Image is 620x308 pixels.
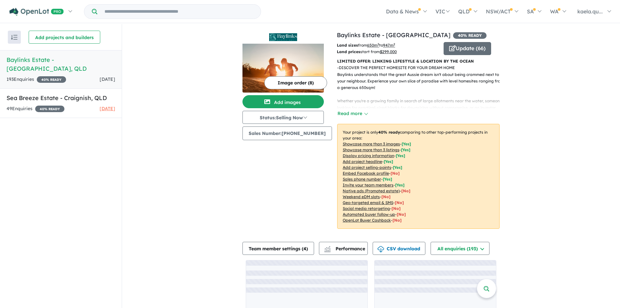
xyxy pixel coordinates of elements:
span: [No] [381,194,391,199]
u: Add project selling-points [343,165,391,170]
span: [No] [392,206,401,211]
button: All enquiries (193) [431,242,489,255]
span: [ Yes ] [384,159,393,164]
img: Openlot PRO Logo White [9,8,64,16]
button: Performance [319,242,368,255]
u: 650 m [367,43,379,48]
div: 193 Enquir ies [7,76,66,83]
button: Add images [242,95,324,108]
img: sort.svg [11,35,18,40]
u: OpenLot Buyer Cashback [343,218,391,223]
span: [ Yes ] [396,153,405,158]
h5: Sea Breeze Estate - Craignish , QLD [7,94,115,102]
u: 947 m [383,43,395,48]
u: Add project headline [343,159,382,164]
sup: 2 [393,42,395,46]
u: Showcase more than 3 images [343,141,400,146]
p: Your project is only comparing to other top-performing projects in your area: - - - - - - - - - -... [337,124,500,229]
span: kaela.qu... [577,8,603,15]
u: Invite your team members [343,183,393,187]
u: Native ads (Promoted estate) [343,188,400,193]
u: Showcase more than 3 listings [343,147,399,152]
span: 40 % READY [453,32,487,39]
button: Update (66) [444,42,491,55]
span: [ Yes ] [395,183,405,187]
span: 40 % READY [35,106,64,112]
button: Status:Selling Now [242,111,324,124]
div: 49 Enquir ies [7,105,64,113]
img: bar-chart.svg [324,248,331,252]
img: download icon [378,246,384,253]
u: Social media retargeting [343,206,390,211]
span: [ Yes ] [383,177,392,182]
p: from [337,42,439,49]
u: Weekend eDM slots [343,194,380,199]
button: CSV download [373,242,425,255]
img: Baylinks Estate - Pialba [242,44,324,93]
button: Image order (8) [264,76,327,89]
p: start from [337,49,439,55]
span: 4 [303,246,306,252]
u: Geo-targeted email & SMS [343,200,393,205]
span: [ No ] [391,171,400,176]
b: Land sizes [337,43,358,48]
button: Sales Number:[PHONE_NUMBER] [242,126,332,140]
button: Team member settings (4) [242,242,314,255]
sup: 2 [378,42,379,46]
u: $ 299,000 [380,49,397,54]
p: - DISCOVER THE PERFECT HOMESITE FOR YOUR DREAM HOME Baylinks understands that the great Aussie dr... [337,65,505,184]
span: [DATE] [100,76,115,82]
span: [No] [393,218,402,223]
img: Baylinks Estate - Pialba Logo [245,33,321,41]
u: Embed Facebook profile [343,171,389,176]
input: Try estate name, suburb, builder or developer [99,5,259,19]
span: [No] [397,212,406,217]
b: 40 % ready [378,130,400,135]
span: to [379,43,395,48]
span: [ Yes ] [401,147,410,152]
u: Automated buyer follow-up [343,212,395,217]
span: [No] [395,200,404,205]
button: Add projects and builders [29,31,100,44]
img: line-chart.svg [324,246,330,250]
span: [ Yes ] [393,165,402,170]
p: LIMITED OFFER: LINKING LIFESTYLE & LOCATION BY THE OCEAN [337,58,500,65]
span: 40 % READY [37,76,66,83]
span: [ Yes ] [402,141,411,146]
u: Sales phone number [343,177,381,182]
button: Read more [337,110,368,117]
a: Baylinks Estate - Pialba LogoBaylinks Estate - Pialba [242,31,324,93]
span: Performance [325,246,365,252]
u: Display pricing information [343,153,394,158]
h5: Baylinks Estate - [GEOGRAPHIC_DATA] , QLD [7,55,115,73]
b: Land prices [337,49,360,54]
a: Baylinks Estate - [GEOGRAPHIC_DATA] [337,31,450,39]
span: [No] [401,188,410,193]
span: [DATE] [100,106,115,111]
